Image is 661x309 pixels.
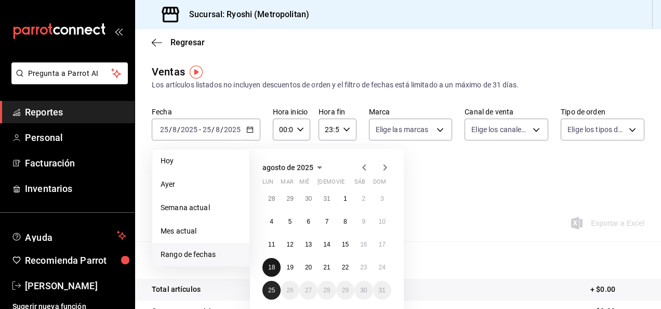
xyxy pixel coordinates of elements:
input: -- [160,125,169,134]
abbr: 1 de agosto de 2025 [343,195,347,202]
button: 17 de agosto de 2025 [373,235,391,254]
abbr: domingo [373,178,386,189]
button: 4 de agosto de 2025 [262,212,281,231]
button: agosto de 2025 [262,161,326,174]
input: -- [172,125,177,134]
span: Facturación [25,156,126,170]
button: 23 de agosto de 2025 [354,258,373,277]
abbr: 3 de agosto de 2025 [380,195,384,202]
p: Total artículos [152,284,201,295]
abbr: 16 de agosto de 2025 [360,241,367,248]
label: Marca [369,108,453,115]
span: Elige los tipos de orden [567,124,625,135]
button: 12 de agosto de 2025 [281,235,299,254]
input: -- [215,125,220,134]
abbr: jueves [318,178,379,189]
abbr: 20 de agosto de 2025 [305,264,312,271]
button: 30 de julio de 2025 [299,189,318,208]
button: 28 de agosto de 2025 [318,281,336,300]
span: / [211,125,215,134]
span: Ayer [161,179,241,190]
span: Ayuda [25,229,113,242]
abbr: 29 de julio de 2025 [286,195,293,202]
abbr: sábado [354,178,365,189]
button: 26 de agosto de 2025 [281,281,299,300]
abbr: 30 de julio de 2025 [305,195,312,202]
abbr: 13 de agosto de 2025 [305,241,312,248]
abbr: 14 de agosto de 2025 [323,241,330,248]
button: Pregunta a Parrot AI [11,62,128,84]
button: 24 de agosto de 2025 [373,258,391,277]
abbr: 11 de agosto de 2025 [268,241,275,248]
abbr: 26 de agosto de 2025 [286,287,293,294]
button: 8 de agosto de 2025 [336,212,354,231]
abbr: 4 de agosto de 2025 [270,218,273,225]
button: 1 de agosto de 2025 [336,189,354,208]
span: Hoy [161,156,241,166]
abbr: lunes [262,178,273,189]
span: Rango de fechas [161,249,241,260]
button: Regresar [152,37,205,47]
abbr: 24 de agosto de 2025 [379,264,386,271]
button: 31 de agosto de 2025 [373,281,391,300]
label: Canal de venta [465,108,548,115]
abbr: 28 de agosto de 2025 [323,287,330,294]
span: Pregunta a Parrot AI [28,68,112,79]
button: 31 de julio de 2025 [318,189,336,208]
button: 30 de agosto de 2025 [354,281,373,300]
button: 13 de agosto de 2025 [299,235,318,254]
button: 11 de agosto de 2025 [262,235,281,254]
p: + $0.00 [590,284,644,295]
div: Ventas [152,64,185,80]
span: Elige las marcas [376,124,429,135]
abbr: 17 de agosto de 2025 [379,241,386,248]
abbr: miércoles [299,178,309,189]
button: 29 de agosto de 2025 [336,281,354,300]
abbr: 25 de agosto de 2025 [268,287,275,294]
button: 18 de agosto de 2025 [262,258,281,277]
span: Semana actual [161,202,241,213]
div: Los artículos listados no incluyen descuentos de orden y el filtro de fechas está limitado a un m... [152,80,644,91]
abbr: 18 de agosto de 2025 [268,264,275,271]
span: / [169,125,172,134]
abbr: 29 de agosto de 2025 [342,287,349,294]
button: 15 de agosto de 2025 [336,235,354,254]
abbr: 27 de agosto de 2025 [305,287,312,294]
button: 29 de julio de 2025 [281,189,299,208]
abbr: 15 de agosto de 2025 [342,241,349,248]
abbr: 10 de agosto de 2025 [379,218,386,225]
abbr: 21 de agosto de 2025 [323,264,330,271]
button: 21 de agosto de 2025 [318,258,336,277]
abbr: 7 de agosto de 2025 [325,218,329,225]
button: 16 de agosto de 2025 [354,235,373,254]
button: 7 de agosto de 2025 [318,212,336,231]
h3: Sucursal: Ryoshi (Metropolitan) [181,8,309,21]
button: open_drawer_menu [114,27,123,35]
span: Inventarios [25,182,126,196]
abbr: 8 de agosto de 2025 [343,218,347,225]
a: Pregunta a Parrot AI [7,75,128,86]
span: Regresar [170,37,205,47]
abbr: martes [281,178,293,189]
button: 10 de agosto de 2025 [373,212,391,231]
abbr: 9 de agosto de 2025 [362,218,365,225]
button: 5 de agosto de 2025 [281,212,299,231]
span: Reportes [25,105,126,119]
span: Personal [25,131,126,145]
button: 25 de agosto de 2025 [262,281,281,300]
span: agosto de 2025 [262,163,313,172]
abbr: 19 de agosto de 2025 [286,264,293,271]
abbr: 31 de julio de 2025 [323,195,330,202]
span: Recomienda Parrot [25,253,126,267]
img: Tooltip marker [190,66,203,79]
button: 22 de agosto de 2025 [336,258,354,277]
input: ---- [223,125,241,134]
abbr: 31 de agosto de 2025 [379,287,386,294]
button: 28 de julio de 2025 [262,189,281,208]
span: / [220,125,223,134]
button: 20 de agosto de 2025 [299,258,318,277]
span: Mes actual [161,226,241,237]
abbr: 22 de agosto de 2025 [342,264,349,271]
span: [PERSON_NAME] [25,279,126,293]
